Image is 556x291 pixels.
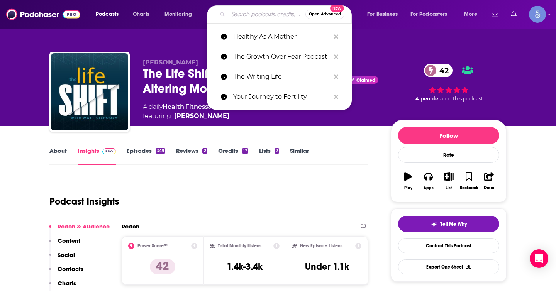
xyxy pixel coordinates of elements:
span: Claimed [356,78,375,82]
span: Podcasts [96,9,119,20]
div: Apps [424,186,434,190]
div: Rate [398,147,499,163]
img: User Profile [529,6,546,23]
a: Show notifications dropdown [508,8,520,21]
span: For Business [367,9,398,20]
img: tell me why sparkle [431,221,437,227]
p: The Growth Over Fear Podcast [233,47,330,67]
a: Reviews2 [176,147,207,165]
button: Contacts [49,265,83,279]
div: Bookmark [460,186,478,190]
p: Your Journey to Fertility [233,87,330,107]
a: About [49,147,67,165]
p: Healthy As A Mother [233,27,330,47]
a: 42 [424,64,453,77]
div: List [446,186,452,190]
img: The Life Shift: Real Stories of Life-Altering Moments [51,53,128,130]
a: Mental Health [220,103,266,110]
span: 42 [432,64,453,77]
div: 42 4 peoplerated this podcast [391,59,507,107]
input: Search podcasts, credits, & more... [228,8,305,20]
span: Tell Me Why [440,221,467,227]
p: 42 [150,259,175,274]
h2: Power Score™ [137,243,168,249]
a: The Writing Life [207,67,352,87]
a: Contact This Podcast [398,238,499,253]
div: Share [484,186,494,190]
img: Podchaser Pro [102,148,116,154]
div: Open Intercom Messenger [530,249,548,268]
div: 2 [202,148,207,154]
span: Charts [133,9,149,20]
a: Matt Gilhooly [174,112,229,121]
button: List [439,167,459,195]
a: Similar [290,147,309,165]
button: open menu [90,8,129,20]
p: Contacts [58,265,83,272]
span: [PERSON_NAME] [143,59,198,66]
div: 349 [156,148,165,154]
button: Content [49,237,80,251]
img: Podchaser - Follow, Share and Rate Podcasts [6,7,80,22]
span: featuring [143,112,290,121]
div: Play [404,186,412,190]
a: Health [163,103,184,110]
h3: Under 1.1k [305,261,349,272]
a: Show notifications dropdown [488,8,502,21]
span: 4 people [415,96,438,102]
a: Healthy As A Mother [207,27,352,47]
a: Your Journey to Fertility [207,87,352,107]
a: Charts [128,8,154,20]
button: open menu [459,8,487,20]
button: Apps [418,167,438,195]
span: and [208,103,220,110]
div: Search podcasts, credits, & more... [214,5,359,23]
button: Export One-Sheet [398,259,499,274]
h2: New Episode Listens [300,243,342,249]
a: Episodes349 [127,147,165,165]
button: open menu [159,8,202,20]
button: Share [479,167,499,195]
h1: Podcast Insights [49,196,119,207]
button: Reach & Audience [49,223,110,237]
h2: Total Monthly Listens [218,243,261,249]
button: Play [398,167,418,195]
p: Charts [58,279,76,287]
a: The Growth Over Fear Podcast [207,47,352,67]
button: Social [49,251,75,266]
button: tell me why sparkleTell Me Why [398,216,499,232]
a: InsightsPodchaser Pro [78,147,116,165]
span: Open Advanced [309,12,341,16]
span: rated this podcast [438,96,483,102]
span: New [330,5,344,12]
a: Lists2 [259,147,279,165]
button: Follow [398,127,499,144]
span: , [184,103,185,110]
p: Social [58,251,75,259]
div: 17 [242,148,248,154]
h2: Reach [122,223,139,230]
a: Credits17 [218,147,248,165]
p: The Writing Life [233,67,330,87]
button: open menu [405,8,459,20]
span: Logged in as Spiral5-G1 [529,6,546,23]
button: open menu [362,8,407,20]
div: A daily podcast [143,102,290,121]
a: Fitness [185,103,208,110]
span: Monitoring [164,9,192,20]
span: For Podcasters [410,9,448,20]
span: More [464,9,477,20]
button: Bookmark [459,167,479,195]
p: Reach & Audience [58,223,110,230]
div: 2 [275,148,279,154]
button: Open AdvancedNew [305,10,344,19]
h3: 1.4k-3.4k [227,261,263,272]
p: Content [58,237,80,244]
button: Show profile menu [529,6,546,23]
